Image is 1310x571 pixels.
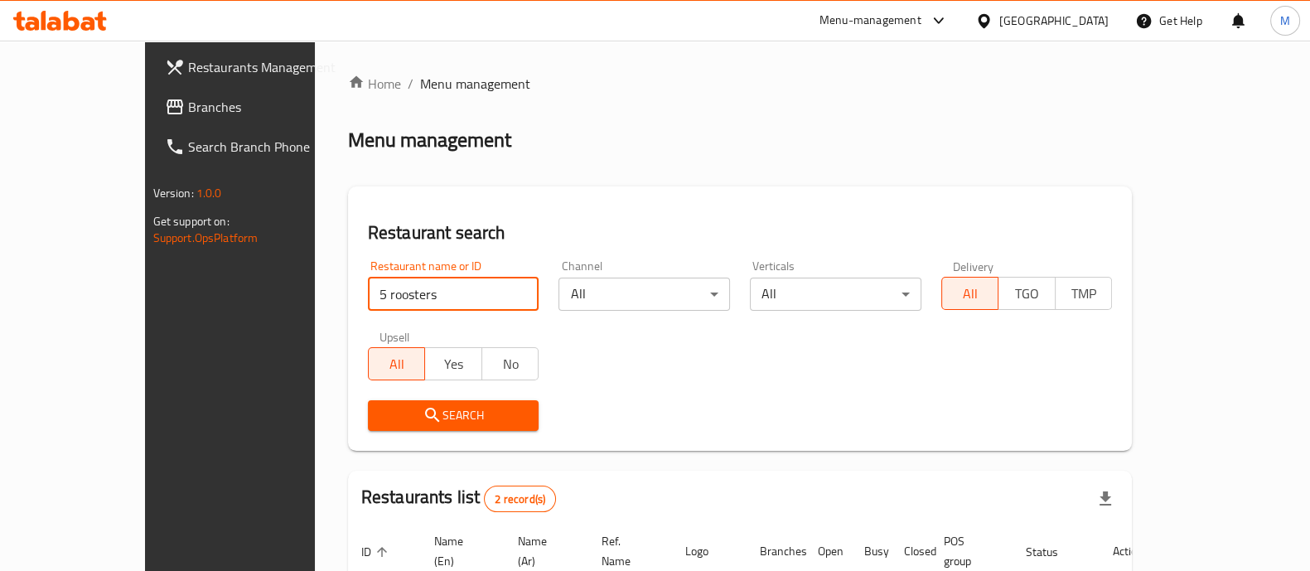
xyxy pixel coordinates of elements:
span: 2 record(s) [485,491,555,507]
span: Version: [153,182,194,204]
span: POS group [944,531,993,571]
li: / [408,74,413,94]
nav: breadcrumb [348,74,1133,94]
a: Search Branch Phone [152,127,364,167]
button: All [368,347,426,380]
div: Total records count [484,486,556,512]
div: All [750,278,921,311]
span: 1.0.0 [196,182,222,204]
label: Delivery [953,260,994,272]
span: Search [381,405,526,426]
span: Get support on: [153,210,230,232]
button: Search [368,400,539,431]
span: All [949,282,993,306]
span: Branches [188,97,350,117]
span: Menu management [420,74,530,94]
button: TMP [1055,277,1113,310]
span: TGO [1005,282,1049,306]
a: Branches [152,87,364,127]
span: Restaurants Management [188,57,350,77]
input: Search for restaurant name or ID.. [368,278,539,311]
h2: Menu management [348,127,511,153]
div: All [558,278,730,311]
span: Status [1026,542,1080,562]
div: Menu-management [819,11,921,31]
h2: Restaurant search [368,220,1113,245]
a: Restaurants Management [152,47,364,87]
h2: Restaurants list [361,485,556,512]
span: No [489,352,533,376]
button: No [481,347,539,380]
button: Yes [424,347,482,380]
span: Name (Ar) [518,531,568,571]
label: Upsell [379,331,410,342]
a: Home [348,74,401,94]
div: [GEOGRAPHIC_DATA] [999,12,1109,30]
button: TGO [998,277,1056,310]
span: Search Branch Phone [188,137,350,157]
a: Support.OpsPlatform [153,227,259,249]
span: Name (En) [434,531,485,571]
button: All [941,277,999,310]
div: Export file [1085,479,1125,519]
span: Yes [432,352,476,376]
span: ID [361,542,393,562]
span: All [375,352,419,376]
span: M [1280,12,1290,30]
span: TMP [1062,282,1106,306]
span: Ref. Name [602,531,652,571]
